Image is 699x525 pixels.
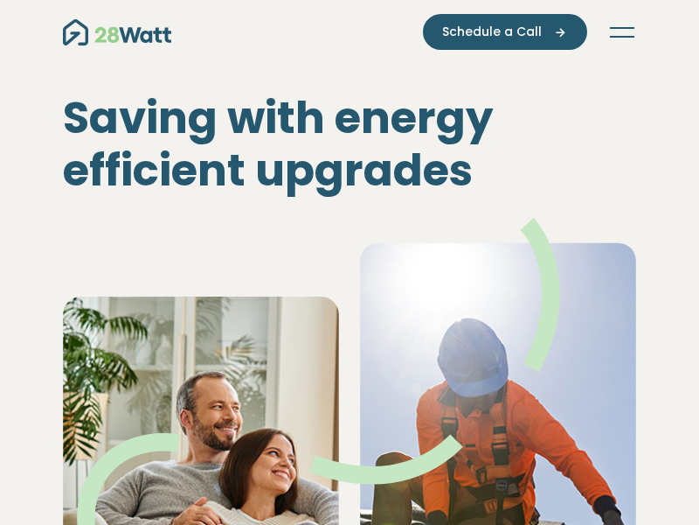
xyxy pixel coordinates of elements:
h1: Saving with energy efficient upgrades [63,92,636,197]
span: Schedule a Call [442,23,542,41]
button: Toggle navigation [608,24,636,41]
img: 28Watt [63,19,171,45]
button: Schedule a Call [423,14,587,50]
nav: Main navigation [63,14,636,50]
